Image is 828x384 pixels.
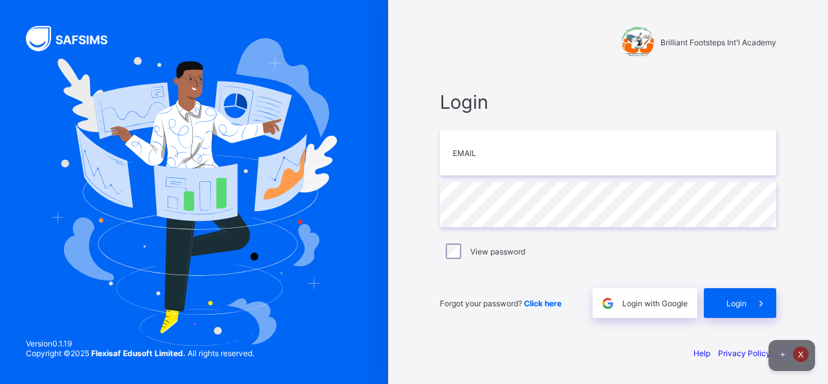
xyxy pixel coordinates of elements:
span: Forgot your password? [440,299,561,308]
span: Login with Google [622,299,688,308]
span: Copyright © 2025 All rights reserved. [26,348,254,358]
a: Privacy Policy [718,348,770,358]
span: Login [440,91,776,113]
span: Version 0.1.19 [26,339,254,348]
a: Click here [524,299,561,308]
strong: Flexisaf Edusoft Limited. [91,348,186,358]
img: SAFSIMS Logo [26,26,123,51]
img: google.396cfc9801f0270233282035f929180a.svg [600,296,615,311]
img: Hero Image [51,38,336,345]
a: Help [693,348,710,358]
span: Brilliant Footsteps Int'l Academy [660,38,776,47]
span: Login [726,299,746,308]
label: View password [470,247,525,256]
